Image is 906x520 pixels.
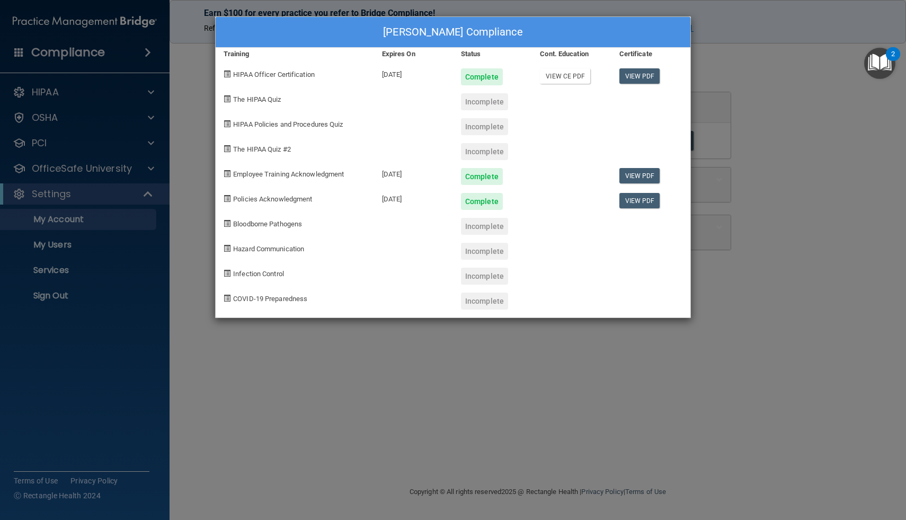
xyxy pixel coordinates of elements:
[233,145,291,153] span: The HIPAA Quiz #2
[461,118,508,135] div: Incomplete
[374,48,453,60] div: Expires On
[461,243,508,260] div: Incomplete
[374,160,453,185] div: [DATE]
[216,48,374,60] div: Training
[461,143,508,160] div: Incomplete
[233,270,284,278] span: Infection Control
[864,48,895,79] button: Open Resource Center, 2 new notifications
[461,168,503,185] div: Complete
[461,268,508,285] div: Incomplete
[233,95,281,103] span: The HIPAA Quiz
[233,195,312,203] span: Policies Acknowledgment
[461,193,503,210] div: Complete
[461,218,508,235] div: Incomplete
[461,293,508,310] div: Incomplete
[453,48,532,60] div: Status
[540,68,590,84] a: View CE PDF
[619,193,660,208] a: View PDF
[532,48,611,60] div: Cont. Education
[374,60,453,85] div: [DATE]
[233,170,344,178] span: Employee Training Acknowledgment
[619,168,660,183] a: View PDF
[233,245,304,253] span: Hazard Communication
[233,120,343,128] span: HIPAA Policies and Procedures Quiz
[233,70,315,78] span: HIPAA Officer Certification
[891,54,895,68] div: 2
[619,68,660,84] a: View PDF
[611,48,690,60] div: Certificate
[374,185,453,210] div: [DATE]
[461,68,503,85] div: Complete
[233,295,307,303] span: COVID-19 Preparedness
[233,220,302,228] span: Bloodborne Pathogens
[461,93,508,110] div: Incomplete
[216,17,690,48] div: [PERSON_NAME] Compliance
